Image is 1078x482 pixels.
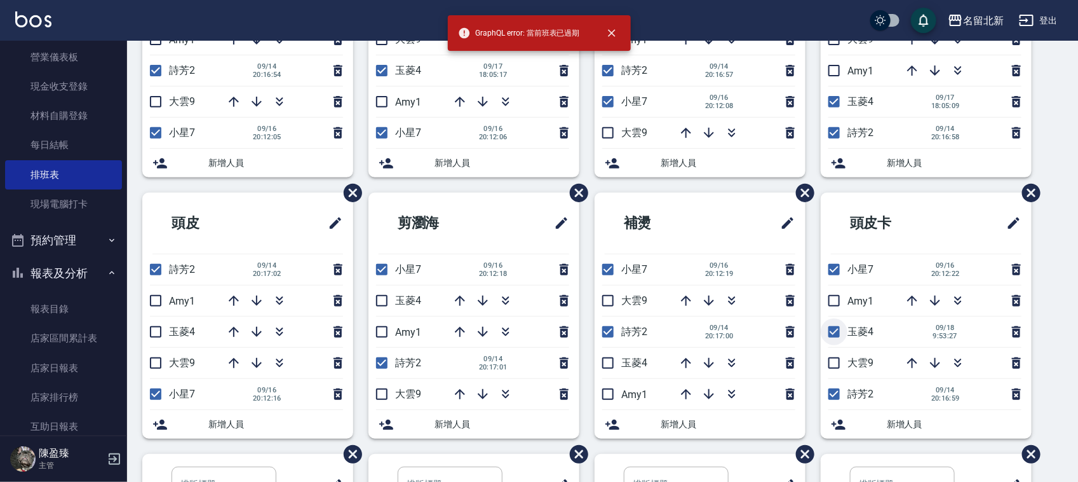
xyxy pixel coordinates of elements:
span: 09/16 [705,93,734,102]
span: 玉菱4 [169,326,195,338]
span: 大雲9 [169,357,195,369]
div: 新增人員 [368,410,579,439]
span: 刪除班表 [560,174,590,212]
span: 小星7 [169,127,195,139]
span: 大雲9 [395,33,421,45]
span: 大雲9 [621,294,647,306]
span: GraphQL error: 當前班表已過期 [458,27,580,39]
h2: 剪瀏海 [379,200,502,246]
span: 09/17 [931,93,960,102]
button: 名留北新 [943,8,1009,34]
div: 新增人員 [595,410,805,439]
span: 刪除班表 [1013,174,1042,212]
img: Person [10,446,36,472]
span: 20:16:58 [931,133,960,141]
span: 20:16:57 [705,71,734,79]
span: 09/16 [479,261,508,270]
span: 小星7 [621,95,647,107]
span: 20:17:01 [479,363,508,371]
a: 店家排行榜 [5,383,122,412]
a: 店家區間累計表 [5,324,122,353]
div: 新增人員 [821,410,1032,439]
span: 09/14 [931,386,960,394]
button: close [598,19,626,47]
span: 詩芳2 [169,64,195,76]
span: 小星7 [395,263,421,275]
a: 材料自購登錄 [5,101,122,130]
span: 修改班表的標題 [999,208,1021,238]
span: 小星7 [621,263,647,275]
span: 09/14 [705,324,734,332]
div: 新增人員 [821,149,1032,177]
h5: 陳盈臻 [39,447,104,460]
span: 大雲9 [169,95,195,107]
span: 09/16 [253,386,281,394]
h2: 補燙 [605,200,722,246]
span: 新增人員 [208,156,343,170]
span: 20:12:05 [253,133,281,141]
span: 09/14 [931,125,960,133]
a: 店家日報表 [5,354,122,383]
span: 小星7 [395,127,421,139]
a: 現金收支登錄 [5,72,122,101]
span: 玉菱4 [847,95,873,107]
span: 刪除班表 [334,174,364,212]
a: 營業儀表板 [5,43,122,72]
span: 09/14 [253,62,281,71]
span: 大雲9 [847,357,873,369]
span: 09/17 [479,62,508,71]
span: 18:05:17 [479,71,508,79]
div: 新增人員 [595,149,805,177]
span: 20:17:00 [705,332,734,340]
span: 刪除班表 [786,436,816,473]
span: 詩芳2 [847,388,873,400]
span: 09/16 [705,261,734,270]
span: 大雲9 [395,388,421,400]
span: 大雲9 [621,127,647,139]
span: 09/16 [479,125,508,133]
span: 20:16:54 [253,71,281,79]
span: 09/14 [253,261,281,270]
button: 登出 [1014,9,1063,32]
a: 每日結帳 [5,130,122,160]
span: 大雲9 [847,33,873,45]
span: 玉菱4 [395,294,421,306]
span: 09/14 [705,62,734,71]
button: 預約管理 [5,224,122,257]
span: 20:12:19 [705,270,734,278]
span: 玉菱4 [621,357,647,369]
button: 報表及分析 [5,257,122,290]
p: 主管 [39,460,104,471]
img: Logo [15,11,51,27]
span: Amy1 [395,96,421,108]
span: 09/14 [479,355,508,363]
span: 20:12:18 [479,270,508,278]
span: 小星7 [847,263,873,275]
span: Amy1 [169,295,195,307]
span: 09/16 [253,125,281,133]
span: 修改班表的標題 [772,208,795,238]
h2: 頭皮 [152,200,269,246]
span: 刪除班表 [334,436,364,473]
span: 20:12:16 [253,394,281,403]
span: 20:12:22 [931,270,960,278]
span: Amy1 [395,326,421,338]
span: 新增人員 [887,156,1021,170]
span: 玉菱4 [847,326,873,338]
span: 小星7 [169,388,195,400]
a: 排班表 [5,160,122,189]
span: 18:05:09 [931,102,960,110]
div: 新增人員 [142,410,353,439]
div: 名留北新 [963,13,1004,29]
span: 刪除班表 [560,436,590,473]
span: 新增人員 [661,418,795,431]
span: 玉菱4 [395,64,421,76]
span: 新增人員 [435,418,569,431]
span: 新增人員 [887,418,1021,431]
span: 新增人員 [661,156,795,170]
button: save [911,8,936,33]
span: Amy1 [847,65,873,77]
a: 互助日報表 [5,412,122,441]
span: 修改班表的標題 [546,208,569,238]
a: 報表目錄 [5,294,122,324]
